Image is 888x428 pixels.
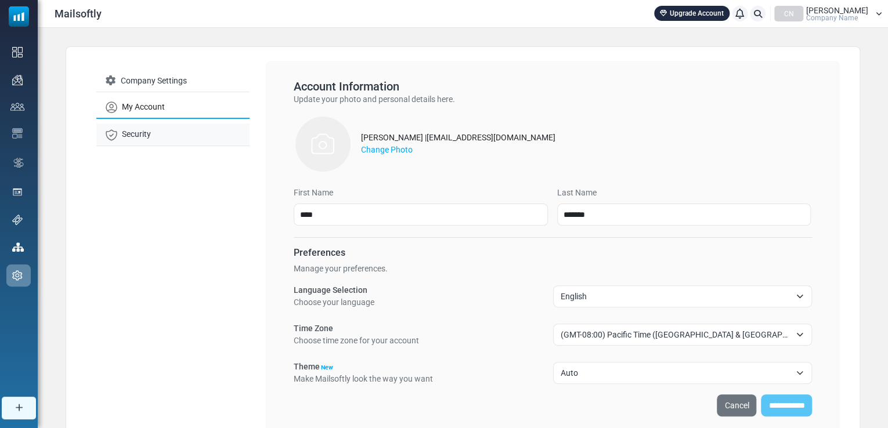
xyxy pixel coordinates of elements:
p: Make Mailsoftly look the way you want [294,373,433,385]
span: English [561,289,791,303]
span: (GMT-08:00) Pacific Time (US & Canada) [553,324,813,346]
a: CN [PERSON_NAME] Company Name [774,6,882,21]
label: Time Zone [294,322,333,335]
a: Cancel [717,394,756,416]
img: mailsoftly_icon_blue_white.svg [9,6,29,27]
img: support-icon.svg [12,215,23,225]
div: [PERSON_NAME] | [EMAIL_ADDRESS][DOMAIN_NAME] [361,132,555,144]
label: Last Name [557,187,597,199]
p: Choose your language [294,296,374,309]
h5: Account Information [294,79,812,93]
img: email-templates-icon.svg [12,128,23,139]
img: settings-icon.svg [12,270,23,281]
span: English [553,285,813,307]
span: (GMT-08:00) Pacific Time (US & Canada) [561,328,791,342]
img: landing_pages.svg [12,187,23,197]
span: Company Name [806,14,858,21]
span: Manage your preferences. [294,264,388,273]
div: CN [774,6,803,21]
img: dashboard-icon.svg [12,47,23,57]
img: contacts-icon.svg [10,103,24,111]
p: Choose time zone for your account [294,335,419,347]
a: Company Settings [96,70,250,92]
a: My Account [96,96,250,119]
span: Mailsoftly [55,6,102,21]
label: First Name [294,187,333,199]
div: New [320,365,338,373]
label: Theme [294,361,338,373]
a: Upgrade Account [654,6,730,21]
span: [PERSON_NAME] [806,6,868,14]
span: Auto [561,366,791,380]
a: Security [96,124,250,146]
label: Change Photo [361,144,413,156]
span: Update your photo and personal details here. [294,95,455,104]
img: campaigns-icon.png [12,75,23,85]
img: firms-empty-photos-icon.svg [294,115,352,173]
label: Language Selection [294,284,367,296]
h6: Preferences [294,247,812,258]
img: workflow.svg [12,156,25,169]
span: Auto [553,362,813,384]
